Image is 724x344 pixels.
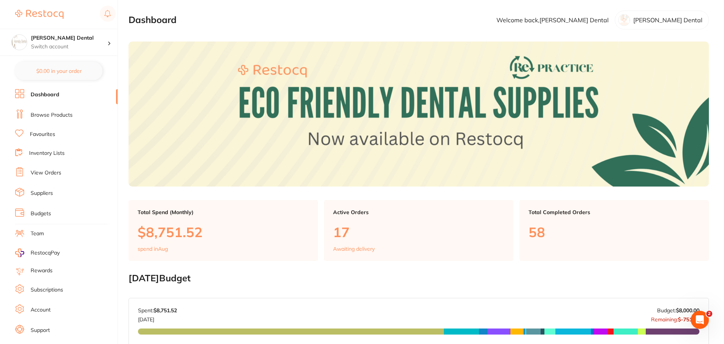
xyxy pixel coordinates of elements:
strong: $-751.52 [678,316,699,323]
p: Welcome back, [PERSON_NAME] Dental [496,17,609,23]
span: 2 [706,311,712,317]
a: Restocq Logo [15,6,64,23]
p: 17 [333,224,504,240]
p: Switch account [31,43,107,51]
h2: Dashboard [129,15,177,25]
a: Browse Products [31,111,73,119]
a: Account [31,306,51,314]
a: Total Spend (Monthly)$8,751.52spend inAug [129,200,318,261]
p: spend in Aug [138,246,168,252]
a: Dashboard [31,91,59,99]
a: Team [31,230,44,238]
img: RestocqPay [15,248,24,257]
button: $0.00 in your order [15,62,102,80]
a: Subscriptions [31,286,63,294]
strong: $8,000.00 [676,307,699,314]
a: Total Completed Orders58 [519,200,709,261]
p: $8,751.52 [138,224,309,240]
strong: $8,751.52 [153,307,177,314]
p: Total Completed Orders [529,209,700,215]
a: Favourites [30,131,55,138]
h4: Hornsby Dental [31,34,107,42]
p: Total Spend (Monthly) [138,209,309,215]
p: Awaiting delivery [333,246,375,252]
h2: [DATE] Budget [129,273,709,284]
p: Remaining: [651,313,699,322]
iframe: Intercom live chat [691,311,709,329]
img: Restocq Logo [15,10,64,19]
span: RestocqPay [31,249,60,257]
a: Rewards [31,267,53,275]
a: RestocqPay [15,248,60,257]
img: Dashboard [129,42,709,187]
a: Active Orders17Awaiting delivery [324,200,513,261]
a: Budgets [31,210,51,218]
p: Spent: [138,307,177,313]
p: [PERSON_NAME] Dental [633,17,702,23]
p: 58 [529,224,700,240]
p: [DATE] [138,313,177,322]
p: Active Orders [333,209,504,215]
p: Budget: [657,307,699,313]
a: Suppliers [31,190,53,197]
a: View Orders [31,169,61,177]
a: Inventory Lists [29,150,65,157]
a: Support [31,327,50,334]
img: Hornsby Dental [12,35,27,50]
